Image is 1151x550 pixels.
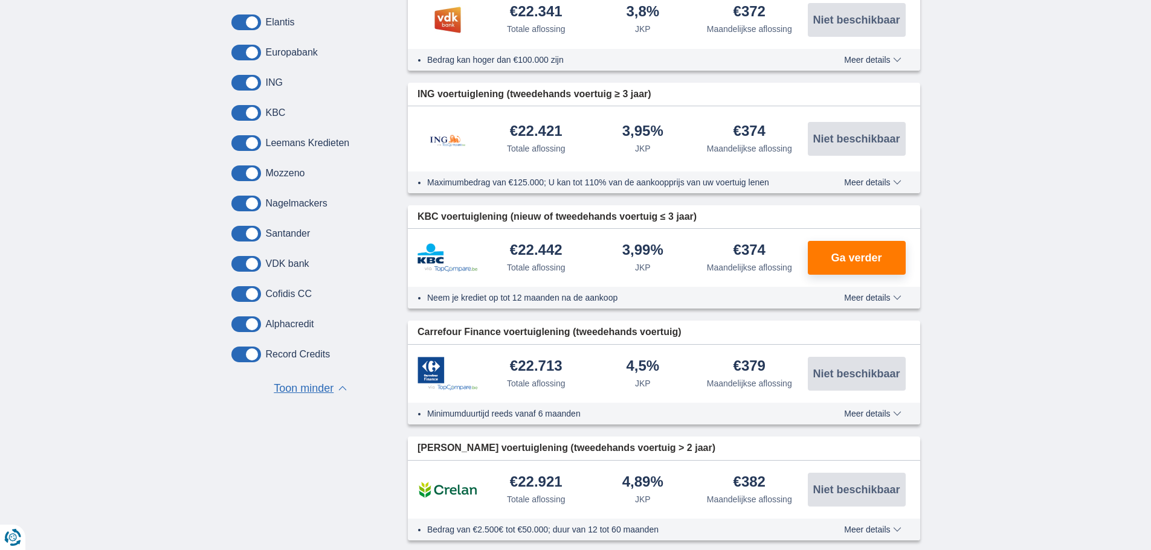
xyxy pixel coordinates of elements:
button: Niet beschikbaar [808,122,906,156]
span: ING voertuiglening (tweedehands voertuig ≥ 3 jaar) [418,88,651,101]
label: Alphacredit [266,319,314,330]
span: Carrefour Finance voertuiglening (tweedehands voertuig) [418,325,682,339]
div: Maandelijkse aflossing [707,377,792,389]
label: Europabank [266,47,318,58]
img: product.pl.alt Crelan [418,475,478,505]
li: Neem je krediet op tot 12 maanden na de aankoop [427,292,800,304]
div: €372 [733,4,766,21]
button: Meer details [835,525,910,534]
label: ING [266,77,283,88]
button: Niet beschikbaar [808,357,906,391]
div: JKP [635,261,651,273]
span: Ga verder [831,252,882,263]
span: Niet beschikbaar [813,368,900,379]
label: Nagelmackers [266,198,327,209]
div: 4,5% [626,359,659,375]
div: 4,89% [622,475,663,491]
div: Totale aflossing [507,142,566,155]
div: €379 [733,359,766,375]
div: 3,95% [622,124,663,140]
span: Toon minder [274,381,334,397]
div: €374 [733,243,766,259]
div: JKP [635,142,651,155]
div: €22.442 [510,243,563,259]
span: Meer details [844,178,901,187]
div: Totale aflossing [507,261,566,273]
span: Meer details [844,293,901,302]
div: 3,8% [626,4,659,21]
div: €22.713 [510,359,563,375]
button: Meer details [835,409,910,418]
button: Meer details [835,55,910,65]
div: €22.421 [510,124,563,140]
span: Meer details [844,525,901,534]
div: 3,99% [622,243,663,259]
label: KBC [266,107,286,118]
label: VDK bank [266,258,309,269]
div: Maandelijkse aflossing [707,23,792,35]
li: Minimumduurtijd reeds vanaf 6 maanden [427,408,800,420]
label: Cofidis CC [266,289,312,299]
div: Maandelijkse aflossing [707,493,792,505]
li: Bedrag kan hoger dan €100.000 zijn [427,54,800,66]
button: Meer details [835,293,910,302]
label: Record Credits [266,349,330,360]
div: JKP [635,23,651,35]
li: Maximumbedrag van €125.000; U kan tot 110% van de aankoopprijs van uw voertuig lenen [427,176,800,188]
img: product.pl.alt KBC [418,243,478,272]
div: €22.341 [510,4,563,21]
span: [PERSON_NAME] voertuiglening (tweedehands voertuig > 2 jaar) [418,441,715,455]
span: Niet beschikbaar [813,484,900,495]
span: Niet beschikbaar [813,14,900,25]
div: Maandelijkse aflossing [707,142,792,155]
button: Ga verder [808,241,906,275]
div: JKP [635,493,651,505]
div: Totale aflossing [507,493,566,505]
span: Niet beschikbaar [813,133,900,144]
span: Meer details [844,409,901,418]
span: KBC voertuiglening (nieuw of tweedehands voertuig ≤ 3 jaar) [418,210,697,224]
button: Niet beschikbaar [808,473,906,507]
div: €382 [733,475,766,491]
div: Totale aflossing [507,23,566,35]
span: ▲ [338,386,347,391]
button: Meer details [835,177,910,187]
div: Totale aflossing [507,377,566,389]
img: product.pl.alt VDK bank [418,5,478,35]
button: Niet beschikbaar [808,3,906,37]
div: €374 [733,124,766,140]
li: Bedrag van €2.500€ tot €50.000; duur van 12 tot 60 maanden [427,523,800,536]
div: Maandelijkse aflossing [707,261,792,273]
span: Meer details [844,56,901,64]
label: Santander [266,228,311,239]
div: €22.921 [510,475,563,491]
label: Leemans Kredieten [266,138,350,149]
label: Mozzeno [266,168,305,179]
div: JKP [635,377,651,389]
label: Elantis [266,17,295,28]
img: product.pl.alt Carrefour Finance [418,357,478,391]
button: Toon minder ▲ [270,380,350,397]
img: product.pl.alt ING [418,118,478,159]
